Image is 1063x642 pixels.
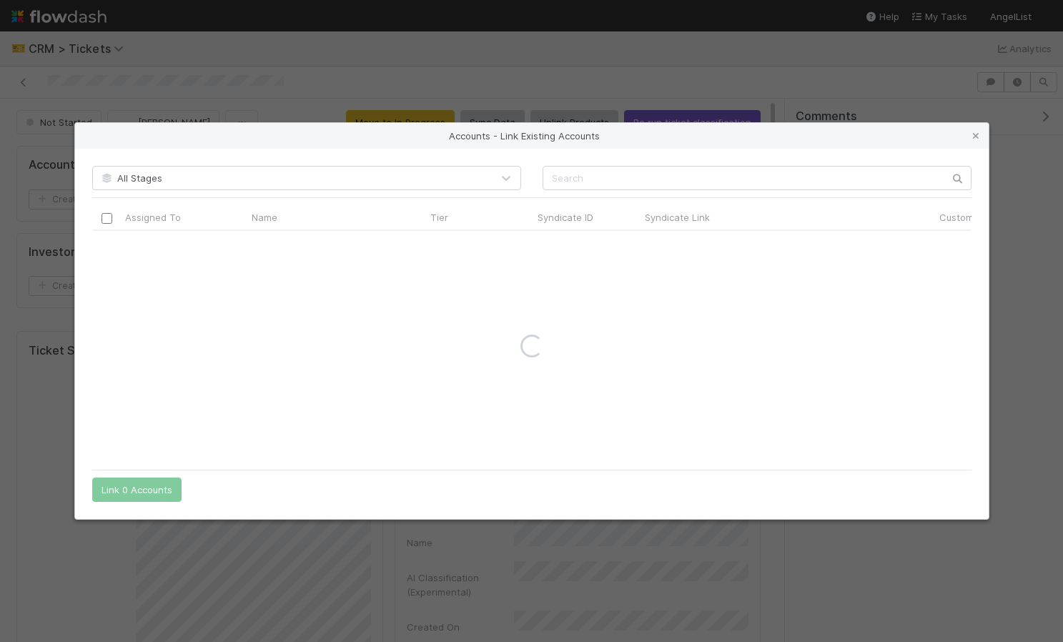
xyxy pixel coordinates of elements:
[92,478,182,502] button: Link 0 Accounts
[645,210,710,224] span: Syndicate Link
[543,166,971,190] input: Search
[100,172,162,184] span: All Stages
[538,210,593,224] span: Syndicate ID
[102,213,112,224] input: Toggle All Rows Selected
[430,210,448,224] span: Tier
[75,123,989,149] div: Accounts - Link Existing Accounts
[125,210,181,224] span: Assigned To
[939,210,1012,224] span: Customer Name
[252,210,277,224] span: Name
